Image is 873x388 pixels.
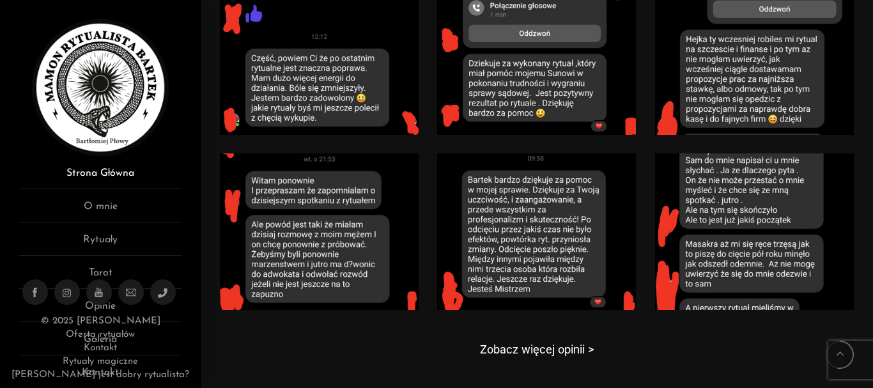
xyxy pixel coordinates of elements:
[480,343,594,356] a: Zobacz więcej opinii >
[32,19,169,156] img: Rytualista Bartek
[19,265,182,289] a: Tarot
[19,199,182,222] a: O mnie
[19,166,182,189] a: Strona Główna
[66,330,135,339] a: Oferta rytuałów
[84,343,117,353] a: Kontakt
[12,370,189,380] a: [PERSON_NAME] jest dobry rytualista?
[19,232,182,256] a: Rytuały
[63,357,138,366] a: Rytuały magiczne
